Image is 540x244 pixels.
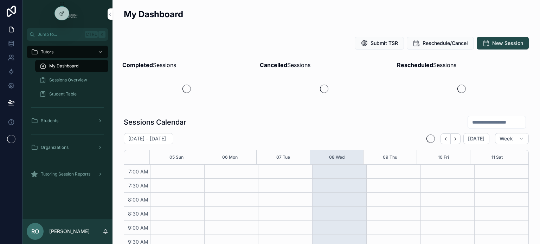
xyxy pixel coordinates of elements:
span: 8:00 AM [126,197,150,203]
span: Sessions [260,61,310,69]
button: Week [495,133,529,144]
span: Sessions Overview [49,77,87,83]
div: scrollable content [22,41,112,190]
a: Student Table [35,88,108,100]
a: Tutors [27,46,108,58]
span: Tutors [41,49,53,55]
span: Sessions [397,61,456,69]
button: Submit TSR [355,37,404,50]
button: [DATE] [463,133,489,144]
span: RO [31,227,39,236]
span: Tutoring Session Reports [41,171,90,177]
button: Next [451,133,461,144]
button: 05 Sun [169,150,184,164]
a: Sessions Overview [35,74,108,86]
button: 07 Tue [276,150,290,164]
span: Organizations [41,145,69,150]
span: Reschedule/Cancel [423,40,468,47]
span: Jump to... [38,32,82,37]
a: Organizations [27,141,108,154]
h2: My Dashboard [124,8,183,20]
span: Week [500,136,513,142]
strong: Cancelled [260,61,287,68]
button: 09 Thu [383,150,397,164]
h1: Sessions Calendar [124,117,186,127]
button: Reschedule/Cancel [407,37,474,50]
button: Jump to...CtrlK [27,28,108,41]
p: [PERSON_NAME] [49,228,90,235]
a: Students [27,114,108,127]
button: 10 Fri [438,150,449,164]
span: New Session [492,40,523,47]
span: My Dashboard [49,63,78,69]
a: My Dashboard [35,60,108,72]
span: Sessions [122,61,176,69]
button: Back [441,133,451,144]
span: [DATE] [468,136,484,142]
a: Tutoring Session Reports [27,168,108,180]
button: 11 Sat [491,150,503,164]
span: 9:00 AM [126,225,150,231]
strong: Rescheduled [397,61,433,68]
button: 06 Mon [222,150,238,164]
strong: Completed [122,61,153,68]
span: 8:30 AM [126,211,150,217]
span: Student Table [49,91,77,97]
span: 7:30 AM [127,183,150,189]
button: 08 Wed [329,150,345,164]
span: Students [41,118,58,124]
button: New Session [477,37,529,50]
span: Ctrl [85,31,98,38]
h2: [DATE] – [DATE] [128,135,166,142]
span: 7:00 AM [127,169,150,174]
span: Submit TSR [371,40,398,47]
span: K [99,32,105,37]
